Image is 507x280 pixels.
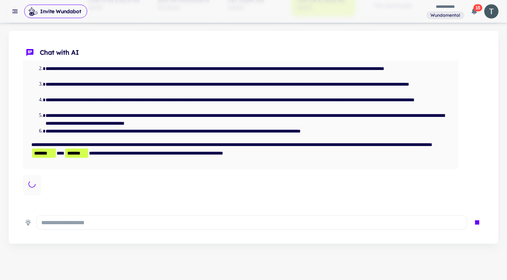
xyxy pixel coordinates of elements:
button: 15 [467,4,481,18]
span: Wundamental [428,12,463,18]
span: Invite Wundabot to record a meeting [24,4,87,18]
span: Chat with AI [40,48,481,58]
img: photoURL [484,4,498,18]
span: You are a member of this workspace. Contact your workspace owner for assistance. [426,11,464,20]
button: Invite Wundabot [24,5,87,18]
button: Sample prompts [23,217,33,228]
span: 15 [474,4,482,11]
